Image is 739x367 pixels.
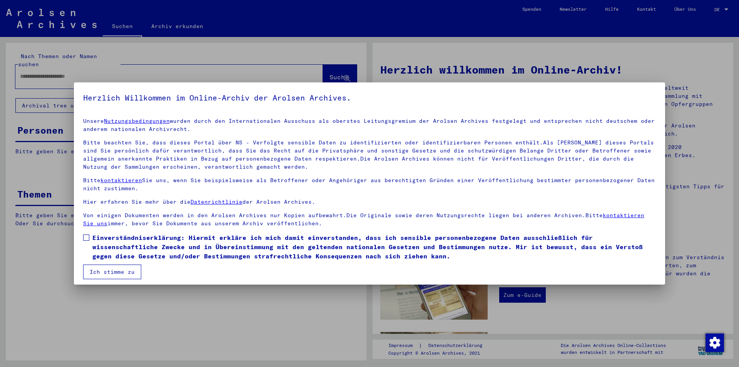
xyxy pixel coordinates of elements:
[100,177,142,184] a: kontaktieren
[706,333,724,352] img: Zustimmung ändern
[705,333,724,352] div: Zustimmung ändern
[104,117,170,124] a: Nutzungsbedingungen
[83,211,656,228] p: Von einigen Dokumenten werden in den Arolsen Archives nur Kopien aufbewahrt.Die Originale sowie d...
[83,198,656,206] p: Hier erfahren Sie mehr über die der Arolsen Archives.
[83,265,141,279] button: Ich stimme zu
[191,198,242,205] a: Datenrichtlinie
[83,92,656,104] h5: Herzlich Willkommen im Online-Archiv der Arolsen Archives.
[92,233,656,261] span: Einverständniserklärung: Hiermit erkläre ich mich damit einverstanden, dass ich sensible personen...
[83,176,656,193] p: Bitte Sie uns, wenn Sie beispielsweise als Betroffener oder Angehöriger aus berechtigten Gründen ...
[83,139,656,171] p: Bitte beachten Sie, dass dieses Portal über NS - Verfolgte sensible Daten zu identifizierten oder...
[83,117,656,133] p: Unsere wurden durch den Internationalen Ausschuss als oberstes Leitungsgremium der Arolsen Archiv...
